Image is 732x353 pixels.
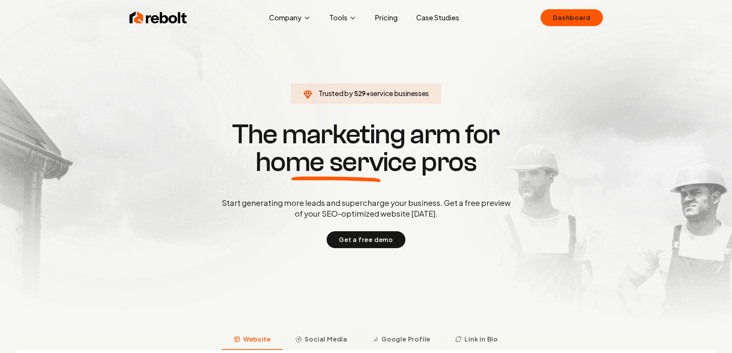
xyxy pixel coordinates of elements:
[283,330,360,350] button: Social Media
[220,197,512,219] p: Start generating more leads and supercharge your business. Get a free preview of your SEO-optimiz...
[327,231,405,248] button: Get a free demo
[410,10,465,25] a: Case Studies
[263,10,317,25] button: Company
[354,88,366,99] span: 529
[129,10,187,25] img: Rebolt Logo
[256,148,417,176] span: home service
[370,89,429,98] span: service businesses
[243,335,271,344] span: Website
[382,335,430,344] span: Google Profile
[323,10,363,25] button: Tools
[369,10,404,25] a: Pricing
[541,9,603,26] a: Dashboard
[443,330,510,350] button: Link in Bio
[366,89,370,98] span: +
[319,89,353,98] span: Trusted by
[465,335,498,344] span: Link in Bio
[305,335,347,344] span: Social Media
[222,330,283,350] button: Website
[360,330,443,350] button: Google Profile
[182,121,551,176] h1: The marketing arm for pros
